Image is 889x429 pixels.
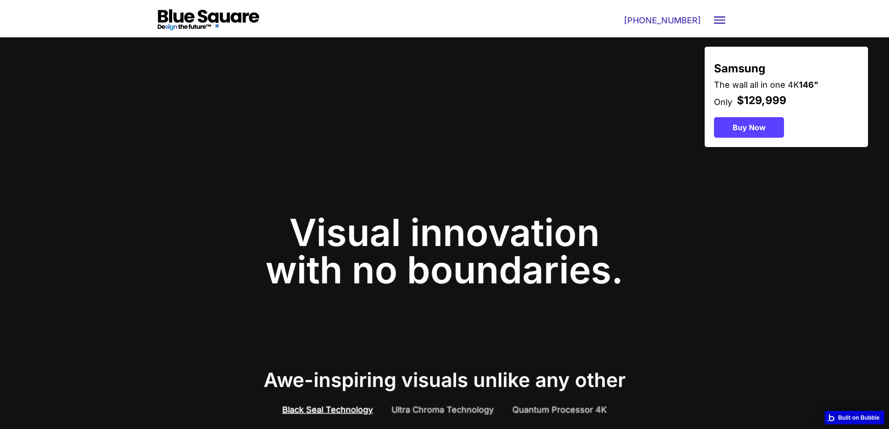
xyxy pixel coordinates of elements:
[737,93,786,108] div: $129,999
[714,117,784,138] button: Buy Now
[282,404,373,415] div: Black Seal Technology
[155,9,261,31] img: Blue-Square-Logo-Black.svg
[714,96,732,108] div: Only
[714,56,765,77] div: Samsung
[712,13,727,28] button: menu
[714,79,819,91] div: The wall all in one 4K
[512,404,607,415] div: Quantum Processor 4K
[264,370,626,391] div: Awe-inspiring visuals unlike any other
[392,404,494,415] div: Ultra Chroma Technology
[799,80,819,90] strong: 146"
[622,16,701,25] div: [PHONE_NUMBER]
[266,214,623,288] div: Visual innovation with no boundaries.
